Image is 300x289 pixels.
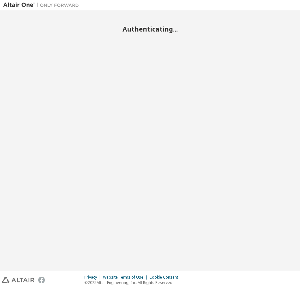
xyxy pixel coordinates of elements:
div: Cookie Consent [149,275,182,280]
div: Privacy [84,275,103,280]
img: altair_logo.svg [2,277,34,283]
div: Website Terms of Use [103,275,149,280]
img: Altair One [3,2,82,8]
img: facebook.svg [38,277,45,283]
p: © 2025 Altair Engineering, Inc. All Rights Reserved. [84,280,182,285]
h2: Authenticating... [3,25,297,33]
